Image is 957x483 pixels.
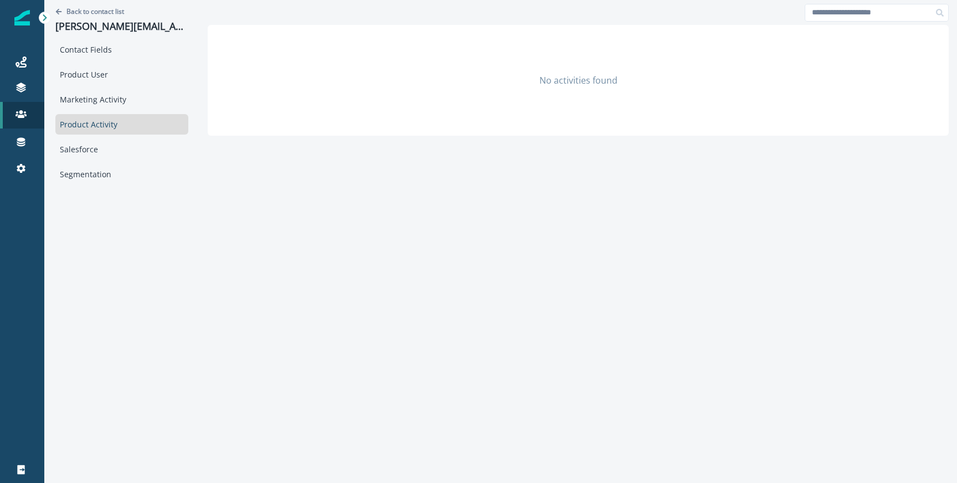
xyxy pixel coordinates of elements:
div: Segmentation [55,164,188,184]
p: Back to contact list [66,7,124,16]
img: Inflection [14,10,30,25]
div: Product User [55,64,188,85]
div: Marketing Activity [55,89,188,110]
div: Contact Fields [55,39,188,60]
div: Product Activity [55,114,188,135]
p: [PERSON_NAME][EMAIL_ADDRESS][PERSON_NAME][DOMAIN_NAME] [55,20,188,33]
button: Go back [55,7,124,16]
div: No activities found [208,25,949,136]
div: Salesforce [55,139,188,160]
